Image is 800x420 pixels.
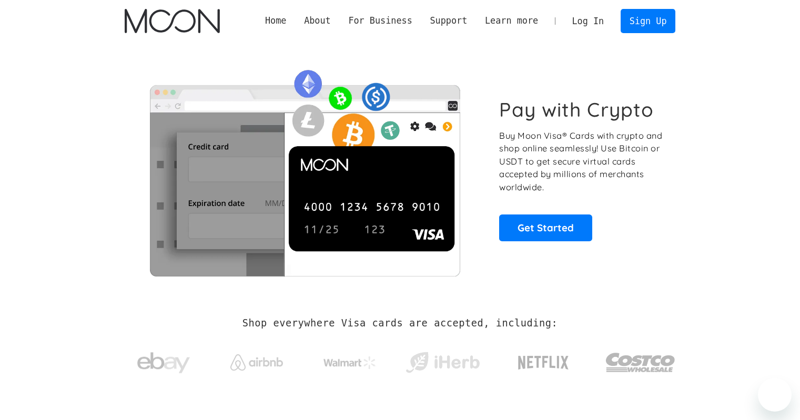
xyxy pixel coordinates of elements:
[563,9,613,33] a: Log In
[242,317,558,329] h2: Shop everywhere Visa cards are accepted, including:
[403,339,482,382] a: iHerb
[310,346,389,374] a: Walmart
[323,356,376,369] img: Walmart
[499,98,654,121] h1: Pay with Crypto
[403,349,482,376] img: iHerb
[430,14,467,27] div: Support
[256,14,295,27] a: Home
[497,339,591,381] a: Netflix
[125,63,485,276] img: Moon Cards let you spend your crypto anywhere Visa is accepted.
[217,344,296,376] a: Airbnb
[137,346,190,380] img: ebay
[485,14,538,27] div: Learn more
[125,336,203,385] a: ebay
[621,9,675,33] a: Sign Up
[499,129,664,194] p: Buy Moon Visa® Cards with crypto and shop online seamlessly! Use Bitcoin or USDT to get secure vi...
[758,378,792,412] iframe: Кнопка запуска окна обмена сообщениями
[605,332,676,387] a: Costco
[605,343,676,382] img: Costco
[230,354,283,371] img: Airbnb
[348,14,412,27] div: For Business
[499,214,592,241] a: Get Started
[304,14,331,27] div: About
[517,350,570,376] img: Netflix
[125,9,220,33] img: Moon Logo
